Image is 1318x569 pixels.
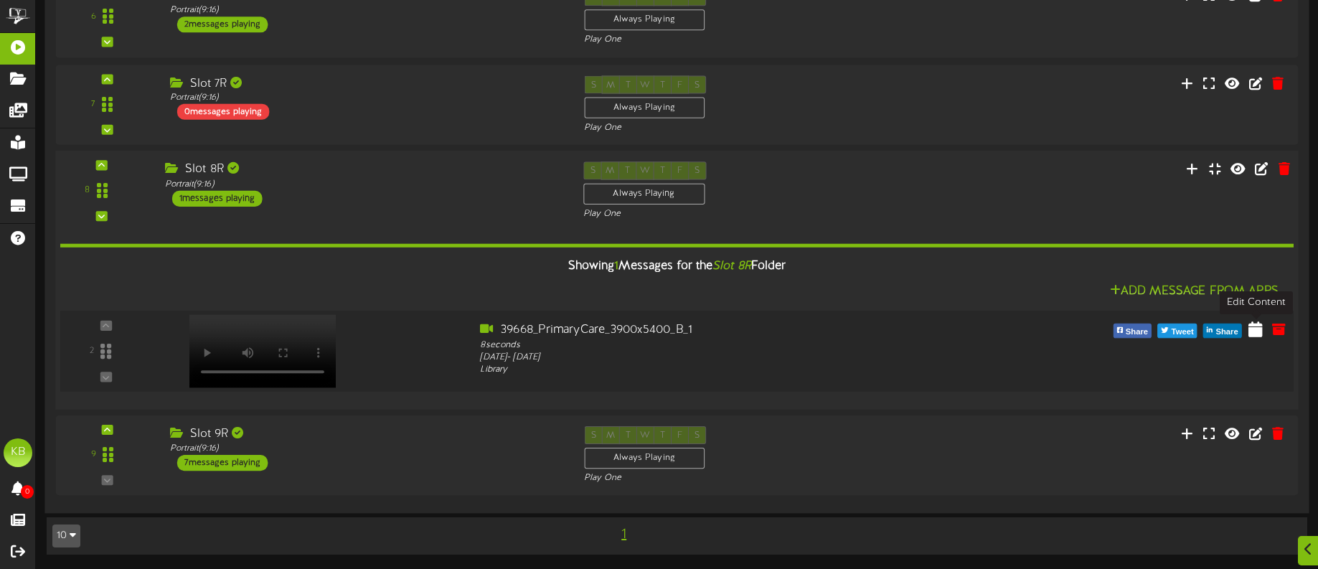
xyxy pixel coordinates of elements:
[480,364,977,377] div: Library
[172,190,263,206] div: 1 messages playing
[4,438,32,467] div: KB
[584,34,873,47] div: Play One
[618,527,630,542] span: 1
[21,485,34,499] span: 0
[1113,324,1152,338] button: Share
[50,251,1305,282] div: Showing Messages for the Folder
[170,443,562,455] div: Portrait ( 9:16 )
[165,178,562,190] div: Portrait ( 9:16 )
[170,92,562,104] div: Portrait ( 9:16 )
[170,75,562,92] div: Slot 7R
[177,455,268,471] div: 7 messages playing
[52,525,80,547] button: 10
[584,121,873,133] div: Play One
[91,448,96,461] div: 9
[712,260,751,273] i: Slot 8R
[583,208,875,220] div: Play One
[614,260,618,273] span: 1
[480,321,977,338] div: 39668_PrimaryCare_3900x5400_B_1
[91,11,96,23] div: 6
[85,184,90,197] div: 8
[584,97,705,118] div: Always Playing
[584,9,705,30] div: Always Playing
[177,104,269,120] div: 0 messages playing
[584,448,705,469] div: Always Playing
[1169,324,1197,340] span: Tweet
[1106,282,1283,300] button: Add Message From Apps
[1203,324,1242,338] button: Share
[480,339,977,352] div: 8 seconds
[170,426,562,443] div: Slot 9R
[1157,324,1197,338] button: Tweet
[480,351,977,364] div: [DATE] - [DATE]
[584,472,873,484] div: Play One
[583,183,705,204] div: Always Playing
[1123,324,1151,340] span: Share
[177,17,268,32] div: 2 messages playing
[170,4,562,17] div: Portrait ( 9:16 )
[1213,324,1241,340] span: Share
[165,161,562,178] div: Slot 8R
